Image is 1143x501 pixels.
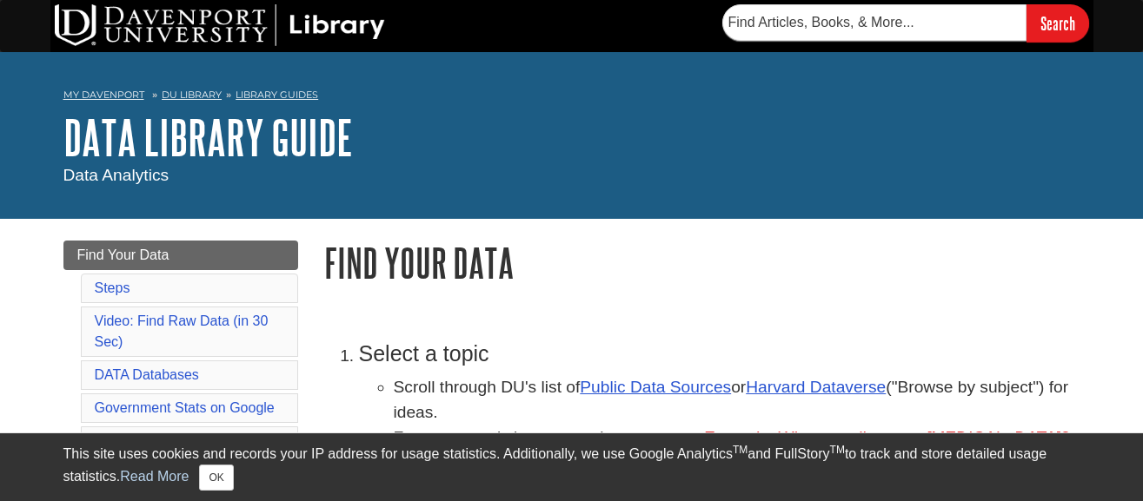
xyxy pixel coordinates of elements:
a: DU Library [162,89,222,101]
sup: TM [733,444,748,456]
a: DATA Library Guide [63,110,353,164]
input: Search [1027,4,1089,42]
a: Library Guides [236,89,318,101]
li: Scroll through DU's list of or ("Browse by subject") for ideas. [394,375,1080,425]
span: Data Analytics [63,166,169,184]
sup: TM [830,444,845,456]
em: Example: What contributes to [MEDICAL_DATA]? [703,428,1070,446]
a: Harvard Dataverse [746,378,886,396]
img: DU Library [55,4,385,46]
a: Public Data Sources [580,378,731,396]
li: Form your topic into a question to answer. [394,425,1080,451]
a: DATA Databases [95,367,199,382]
div: This site uses cookies and records your IP address for usage statistics. Additionally, we use Goo... [63,444,1080,491]
a: Steps [95,280,130,295]
h1: Find Your Data [324,241,1080,285]
a: My Davenport [63,88,144,102]
a: Video: Find Raw Data (in 30 Sec) [95,313,269,349]
input: Find Articles, Books, & More... [722,4,1027,41]
span: Find Your Data [77,247,169,262]
a: Read More [120,469,189,484]
button: Close [199,465,233,491]
nav: breadcrumb [63,83,1080,111]
a: Government Stats on Google [95,400,275,415]
h3: Select a topic [359,341,1080,366]
a: Find Your Data [63,241,298,270]
form: Searches DU Library's articles, books, and more [722,4,1089,42]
